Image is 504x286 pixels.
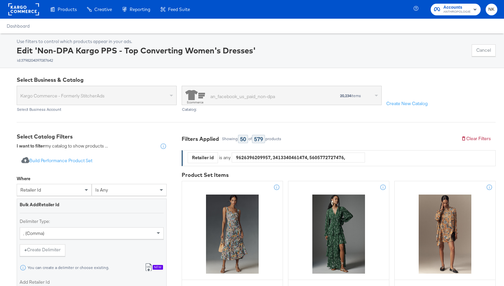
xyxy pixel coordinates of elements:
[20,218,164,225] label: Delimiter Type:
[95,187,108,193] span: is any
[182,135,219,143] div: Filters Applied
[17,133,167,140] div: Select Catalog Filters
[17,155,97,167] button: Build Performance Product Set
[182,171,496,179] div: Product Set Items
[58,7,77,12] span: Products
[17,176,30,182] div: Where
[17,107,177,112] div: Select Business Account
[443,9,471,15] span: ANTHROPOLOGIE
[153,265,163,270] div: New
[443,4,471,11] span: Accounts
[24,247,27,253] strong: +
[17,143,108,150] div: my catalog to show products ...
[94,7,112,12] span: Creative
[17,58,256,63] div: id: 3798204097087642
[382,98,432,110] button: Create New Catalog
[222,136,238,141] div: Showing
[188,153,218,163] div: Retailer id
[20,187,41,193] span: retailer id
[23,230,44,236] span: , (comma)
[7,23,30,29] a: Dashboard
[431,4,481,15] button: AccountsANTHROPOLOGIE
[311,93,361,98] div: items
[182,107,382,112] div: Catalog:
[238,135,248,143] div: 50
[232,153,365,163] div: 9626396209957, 3413340461474, 5605772727476, 9802963011487, 5355065357532, 2363458346676, 2216415...
[17,38,256,45] div: Use filters to control which products appear in your ads.
[17,76,496,84] div: Select Business & Catalog
[456,133,496,145] button: Clear Filters
[488,6,495,13] span: NK
[486,4,497,15] button: NK
[20,244,65,256] button: +Create Delimiter
[252,135,265,143] div: 579
[472,44,496,56] button: Cancel
[248,136,252,141] div: of
[168,7,190,12] span: Feed Suite
[20,202,164,208] div: Bulk Add Retailer Id
[218,155,232,161] div: is any
[20,90,168,101] span: Kargo Commerce - Formerly StitcherAds
[20,279,164,285] label: Add Retailer Id
[27,265,109,270] div: You can create a delimiter or choose existing.
[340,93,351,98] strong: 20,234
[130,7,150,12] span: Reporting
[17,45,256,63] div: Edit 'Non-DPA Kargo PPS - Top Converting Women's Dresses'
[265,136,282,141] div: products
[17,143,45,149] strong: I want to filter
[140,262,168,274] button: New
[210,93,275,100] div: an_facebook_us_paid_non-dpa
